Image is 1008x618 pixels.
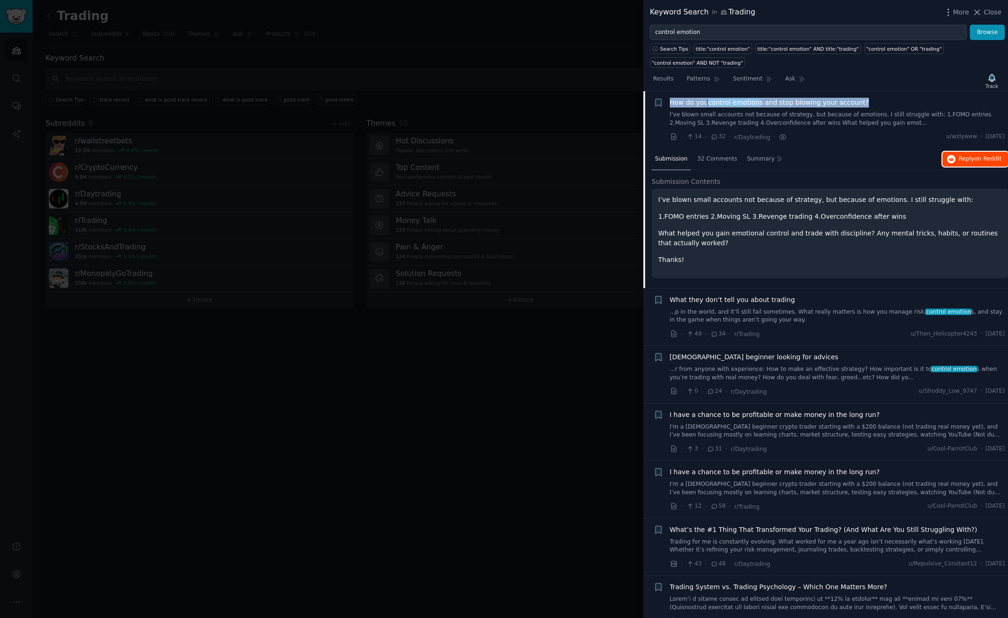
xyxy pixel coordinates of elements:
[785,75,795,83] span: Ask
[683,72,723,91] a: Patterns
[782,72,808,91] a: Ask
[953,7,969,17] span: More
[707,99,760,106] span: control emotion
[686,133,701,141] span: 14
[981,387,982,396] span: ·
[734,331,760,337] span: r/Trading
[986,330,1005,338] span: [DATE]
[981,502,982,511] span: ·
[986,387,1005,396] span: [DATE]
[652,177,721,187] span: Submission Contents
[731,389,767,395] span: r/Daytrading
[670,98,869,107] span: How do you s and stop blowing your account?
[982,71,1001,91] button: Track
[670,365,1005,382] a: ...r from anyone with experience: How to make an effective strategy? How important is it tocontro...
[696,46,750,52] div: title:"control emotion"
[670,308,1005,324] a: ...p in the world, and it’ll still fail sometimes. What really matters is how you manage risk,con...
[866,46,941,52] div: "control emotion" OR "trading"
[681,329,683,339] span: ·
[686,445,698,453] span: 3
[925,309,972,315] span: control emotion
[650,7,755,18] div: Keyword Search Trading
[705,502,707,511] span: ·
[710,330,726,338] span: 34
[942,152,1008,167] button: Replyon Reddit
[928,445,977,453] span: u/Cool-ParrotClub
[734,134,770,141] span: r/Daytrading
[975,155,1001,162] span: on Reddit
[946,133,977,141] span: u/wzlywew
[705,559,707,569] span: ·
[710,560,726,568] span: 48
[694,43,752,54] a: title:"control emotion"
[908,560,977,568] span: u/Repulsive_Constant12
[981,445,982,453] span: ·
[697,155,737,163] span: 32 Comments
[670,295,795,305] span: What they don’t tell you about trading
[681,132,683,142] span: ·
[705,329,707,339] span: ·
[670,538,1005,554] a: Trading for me is constantly evolving. What worked for me a year ago isn’t necessarily what’s wor...
[733,75,762,83] span: Sentiment
[731,446,767,452] span: r/Daytrading
[650,57,745,68] a: "control emotion" AND NOT "trading"
[919,387,977,396] span: u/Shoddy_Low_9747
[650,25,967,40] input: Try a keyword related to your business
[931,366,977,372] span: control emotion
[655,155,688,163] span: Submission
[757,46,859,52] div: title:"control emotion" AND title:"trading"
[911,330,977,338] span: u/Then_Helicopter4243
[943,7,969,17] button: More
[755,43,861,54] a: title:"control emotion" AND title:"trading"
[774,132,775,142] span: ·
[712,8,717,17] span: in
[670,582,888,592] a: Trading System vs. Trading Psychology – Which One Matters More?
[928,502,977,511] span: u/Cool-ParrotClub
[681,502,683,511] span: ·
[701,387,703,396] span: ·
[986,445,1005,453] span: [DATE]
[734,504,760,510] span: r/Trading
[670,352,839,362] a: [DEMOGRAPHIC_DATA] beginner looking for advices
[670,111,1005,127] a: I’ve blown small accounts not because of strategy, but because of emotions. I still struggle with...
[650,72,677,91] a: Results
[984,7,1001,17] span: Close
[687,75,710,83] span: Patterns
[658,228,1001,248] p: What helped you gain emotional control and trade with discipline? Any mental tricks, habits, or r...
[670,98,869,107] a: How do youcontrol emotions and stop blowing your account?
[653,75,674,83] span: Results
[710,502,726,511] span: 58
[710,133,726,141] span: 32
[705,132,707,142] span: ·
[686,387,698,396] span: 0
[681,444,683,454] span: ·
[972,7,1001,17] button: Close
[670,423,1005,439] a: I'm a [DEMOGRAPHIC_DATA] beginner crypto trader starting with a $200 balance (not trading real mo...
[686,502,701,511] span: 12
[981,330,982,338] span: ·
[670,480,1005,497] a: I'm a [DEMOGRAPHIC_DATA] beginner crypto trader starting with a $200 balance (not trading real mo...
[670,595,1005,611] a: Lorem’i d sitame consec ad elitsed doei temporinci ut **12% la etdolor** mag ali **enimad mi veni...
[670,525,977,535] a: What’s the #1 Thing That Transformed Your Trading? (And What Are You Still Struggling With?)
[970,25,1005,40] button: Browse
[670,467,880,477] a: I have a chance to be profitable or make money in the long run?
[864,43,944,54] a: "control emotion" OR "trading"
[670,410,880,420] a: I have a chance to be profitable or make money in the long run?
[730,72,775,91] a: Sentiment
[981,133,982,141] span: ·
[658,255,1001,265] p: Thanks!
[658,195,1001,205] p: I’ve blown small accounts not because of strategy, but because of emotions. I still struggle with:
[986,560,1005,568] span: [DATE]
[681,387,683,396] span: ·
[660,46,688,52] span: Search Tips
[734,561,770,567] span: r/Daytrading
[686,560,701,568] span: 43
[652,60,743,66] div: "control emotion" AND NOT "trading"
[981,560,982,568] span: ·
